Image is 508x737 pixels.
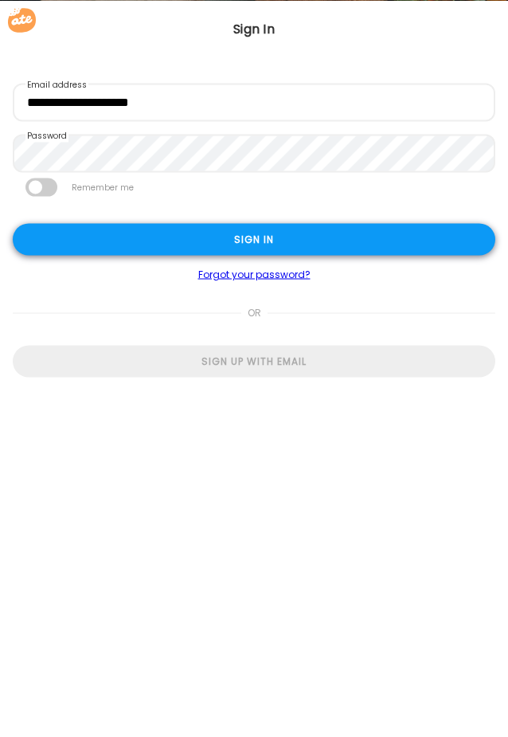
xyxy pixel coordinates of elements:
[25,129,68,142] label: Password
[13,345,495,377] div: Sign up with email
[241,296,268,328] span: or
[25,78,88,91] label: Email address
[70,178,135,196] label: Remember me
[13,223,495,255] div: Sign in
[13,268,495,280] a: Forgot your password?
